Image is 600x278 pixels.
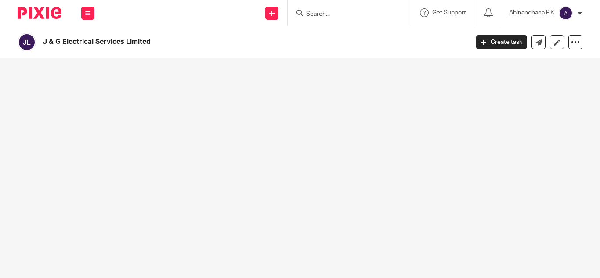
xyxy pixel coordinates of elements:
[18,33,36,51] img: svg%3E
[559,6,573,20] img: svg%3E
[476,35,527,49] a: Create task
[305,11,384,18] input: Search
[432,10,466,16] span: Get Support
[43,37,379,47] h2: J & G Electrical Services Limited
[509,8,554,17] p: Abinandhana P.K
[18,7,61,19] img: Pixie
